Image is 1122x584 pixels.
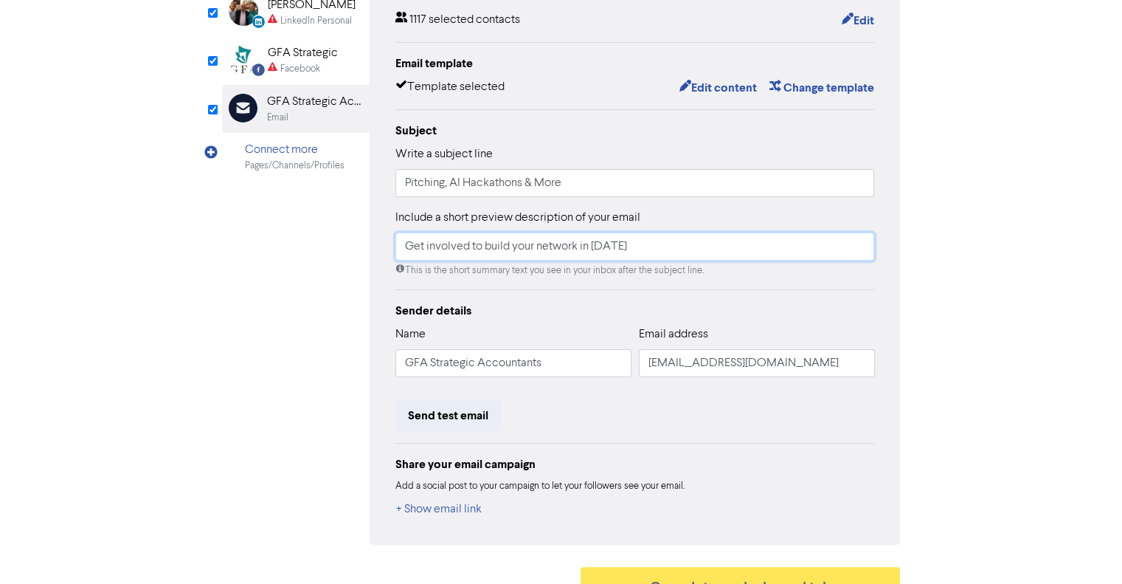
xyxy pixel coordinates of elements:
[395,326,426,343] label: Name
[280,14,352,28] div: LinkedIn Personal
[768,78,874,97] button: Change template
[395,302,875,320] div: Sender details
[840,11,874,30] button: Edit
[222,36,370,84] div: Facebook GFA StrategicFacebook
[395,145,493,163] label: Write a subject line
[395,400,501,431] button: Send test email
[395,479,875,494] div: Add a social post to your campaign to let your followers see your email.
[268,44,338,62] div: GFA Strategic
[280,62,320,76] div: Facebook
[395,78,505,97] div: Template selected
[267,93,361,111] div: GFA Strategic Accountants
[678,78,757,97] button: Edit content
[245,159,344,173] div: Pages/Channels/Profiles
[395,55,875,72] div: Email template
[395,500,482,519] button: + Show email link
[1048,513,1122,584] iframe: Chat Widget
[395,11,520,30] div: 1117 selected contacts
[222,85,370,133] div: GFA Strategic AccountantsEmail
[267,111,288,125] div: Email
[395,209,640,227] label: Include a short preview description of your email
[395,264,875,278] div: This is the short summary text you see in your inbox after the subject line.
[395,122,875,140] div: Subject
[245,141,344,159] div: Connect more
[395,456,875,473] div: Share your email campaign
[222,133,370,181] div: Connect morePages/Channels/Profiles
[229,44,258,74] img: Facebook
[639,326,708,343] label: Email address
